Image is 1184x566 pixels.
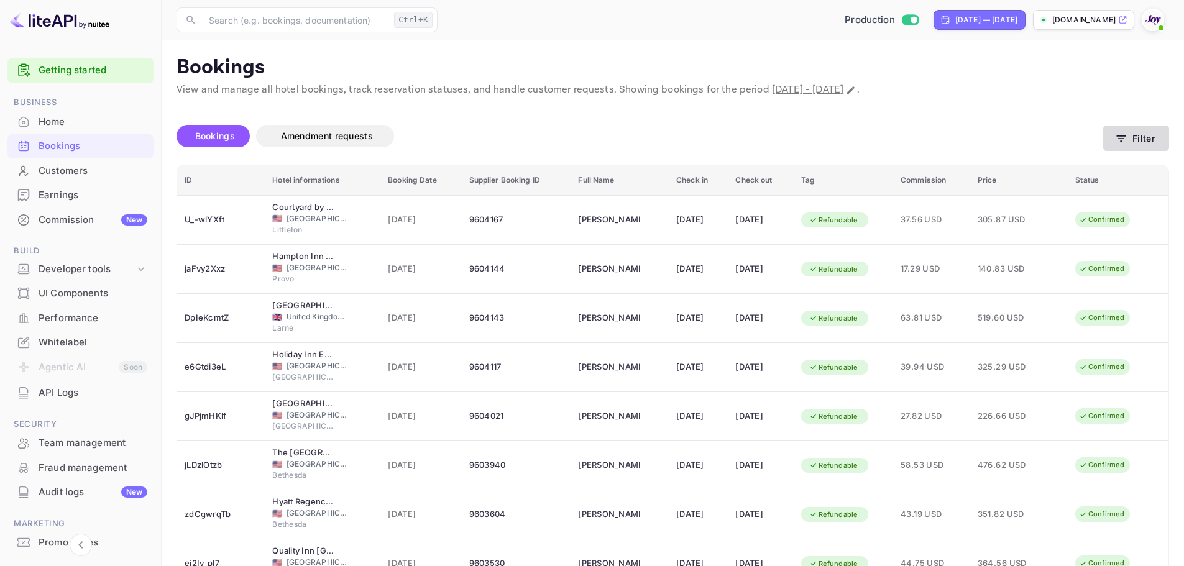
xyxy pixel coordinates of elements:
button: Change date range [845,84,857,96]
div: Refundable [801,262,866,277]
div: Ballygally Castle [272,299,334,312]
div: Customers [39,164,147,178]
div: Switch to Sandbox mode [840,13,924,27]
div: Robynn Love [578,308,640,328]
span: [GEOGRAPHIC_DATA] [287,213,349,224]
div: Courtyard by Marriott Boston Littleton [272,201,334,214]
div: 9604143 [469,308,564,328]
div: The Bethesdan Hotel, Tapestry Collection by Hilton [272,447,334,459]
div: Whitelabel [7,331,154,355]
div: CommissionNew [7,208,154,232]
div: [DATE] [735,406,786,426]
div: Home [39,115,147,129]
div: DpIeKcmtZ [185,308,257,328]
span: [DATE] [388,360,454,374]
div: [DATE] [735,357,786,377]
a: Earnings [7,183,154,206]
a: Promo codes [7,531,154,554]
div: Performance [7,306,154,331]
div: UI Components [39,286,147,301]
div: Performance [39,311,147,326]
span: [DATE] [388,409,454,423]
a: Whitelabel [7,331,154,354]
span: [DATE] [388,508,454,521]
a: Customers [7,159,154,182]
span: 63.81 USD [901,311,963,325]
span: 351.82 USD [978,508,1040,521]
div: UI Components [7,281,154,306]
span: Littleton [272,224,334,235]
div: Michael Goodson [578,259,640,279]
div: API Logs [7,381,154,405]
a: CommissionNew [7,208,154,231]
div: U_-wlYXft [185,210,257,230]
th: Hotel informations [265,165,380,196]
div: gJPjmHKlf [185,406,257,426]
div: Promo codes [39,536,147,550]
div: e6Gtdi3eL [185,357,257,377]
span: Marketing [7,517,154,531]
div: Confirmed [1071,506,1132,522]
span: 305.87 USD [978,213,1040,227]
div: [DATE] [735,504,786,524]
div: New [121,214,147,226]
div: Hilton Garden Inn Denver/Cherry Creek [272,398,334,410]
span: United States of America [272,411,282,419]
a: Team management [7,431,154,454]
span: [DATE] [388,262,454,276]
span: [DATE] [388,459,454,472]
div: Refundable [801,360,866,375]
input: Search (e.g. bookings, documentation) [201,7,389,32]
div: Earnings [39,188,147,203]
div: Whitelabel [39,335,147,350]
div: Refundable [801,311,866,326]
span: Bethesda [272,470,334,481]
span: 43.19 USD [901,508,963,521]
div: API Logs [39,386,147,400]
div: Customers [7,159,154,183]
span: Provo [272,273,334,285]
a: UI Components [7,281,154,304]
div: 9603604 [469,504,564,524]
a: Home [7,110,154,133]
div: zdCgwrqTb [185,504,257,524]
a: Performance [7,306,154,329]
span: United States of America [272,509,282,518]
p: View and manage all hotel bookings, track reservation statuses, and handle customer requests. Sho... [177,83,1169,98]
div: Refundable [801,409,866,424]
span: Business [7,96,154,109]
span: 519.60 USD [978,311,1040,325]
span: [DATE] [388,311,454,325]
button: Collapse navigation [70,534,92,556]
div: Earnings [7,183,154,208]
div: Refundable [801,458,866,473]
a: Fraud management [7,456,154,479]
div: jLDzlOtzb [185,455,257,475]
div: [DATE] [676,406,720,426]
div: Bakhshi Galstyan [578,357,640,377]
a: Getting started [39,63,147,78]
span: United States of America [272,460,282,468]
span: [GEOGRAPHIC_DATA] [287,459,349,470]
div: Tomomi Sato [578,504,640,524]
span: 140.83 USD [978,262,1040,276]
div: [DATE] [676,504,720,524]
span: United States of America [272,214,282,222]
div: Confirmed [1071,261,1132,276]
div: Micaela Finnegan [578,210,640,230]
span: 325.29 USD [978,360,1040,374]
div: Developer tools [7,258,154,280]
span: Amendment requests [281,130,373,141]
div: 9604167 [469,210,564,230]
div: Quality Inn Placentia Anaheim Fullerton [272,545,334,557]
div: Team management [39,436,147,450]
span: [GEOGRAPHIC_DATA] [287,409,349,421]
div: 9603940 [469,455,564,475]
div: [DATE] [735,210,786,230]
span: United States of America [272,362,282,370]
p: Bookings [177,55,1169,80]
th: Check in [669,165,728,196]
th: Price [970,165,1068,196]
span: United Kingdom of [GEOGRAPHIC_DATA] and [GEOGRAPHIC_DATA] [287,311,349,322]
span: Bookings [195,130,235,141]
